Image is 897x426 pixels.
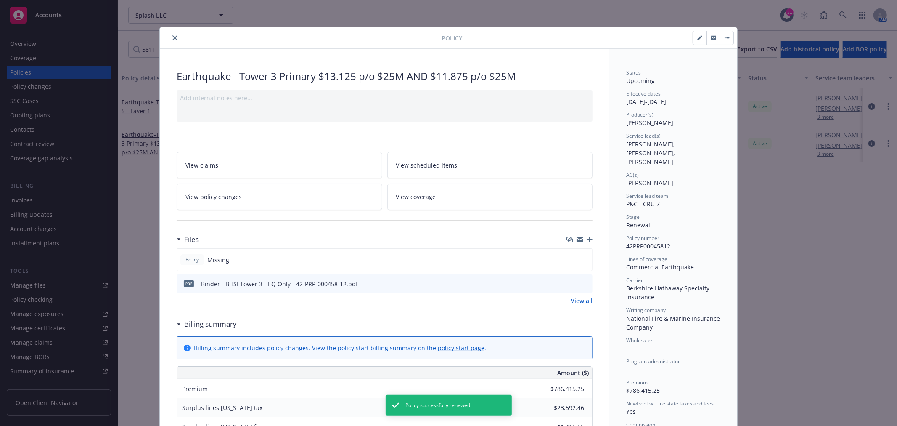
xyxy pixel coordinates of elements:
[626,90,720,106] div: [DATE] - [DATE]
[396,161,458,170] span: View scheduled items
[626,119,673,127] span: [PERSON_NAME]
[626,111,654,118] span: Producer(s)
[626,140,677,166] span: [PERSON_NAME], [PERSON_NAME], [PERSON_NAME]
[396,192,436,201] span: View coverage
[626,379,648,386] span: Premium
[534,402,589,414] input: 0.00
[557,368,589,377] span: Amount ($)
[626,284,711,301] span: Berkshire Hathaway Specialty Insurance
[626,77,655,85] span: Upcoming
[387,184,593,210] a: View coverage
[185,192,242,201] span: View policy changes
[177,319,237,330] div: Billing summary
[626,314,722,331] span: National Fire & Marine Insurance Company
[626,179,673,187] span: [PERSON_NAME]
[626,365,628,373] span: -
[626,69,641,76] span: Status
[207,256,229,264] span: Missing
[534,383,589,395] input: 0.00
[184,280,194,287] span: pdf
[177,152,382,178] a: View claims
[194,343,486,352] div: Billing summary includes policy changes. View the policy start billing summary on the .
[626,132,661,139] span: Service lead(s)
[184,319,237,330] h3: Billing summary
[626,386,660,394] span: $786,415.25
[185,161,218,170] span: View claims
[406,402,471,409] span: Policy successfully renewed
[182,404,262,412] span: Surplus lines [US_STATE] tax
[626,256,667,263] span: Lines of coverage
[180,93,589,102] div: Add internal notes here...
[626,221,650,229] span: Renewal
[177,69,593,83] div: Earthquake - Tower 3 Primary $13.125 p/o $25M AND $11.875 p/o $25M
[626,90,661,97] span: Effective dates
[442,34,462,43] span: Policy
[626,337,653,344] span: Wholesaler
[182,385,208,393] span: Premium
[626,407,636,415] span: Yes
[571,296,593,305] a: View all
[626,234,659,242] span: Policy number
[626,263,720,272] div: Commercial Earthquake
[626,277,643,284] span: Carrier
[387,152,593,178] a: View scheduled items
[184,234,199,245] h3: Files
[626,344,628,352] span: -
[626,171,639,178] span: AC(s)
[438,344,484,352] a: policy start page
[626,306,666,314] span: Writing company
[626,400,714,407] span: Newfront will file state taxes and fees
[184,256,201,264] span: Policy
[201,280,358,288] div: Binder - BHSI Tower 3 - EQ Only - 42-PRP-000458-12.pdf
[177,184,382,210] a: View policy changes
[177,234,199,245] div: Files
[170,33,180,43] button: close
[626,242,670,250] span: 42PRP00045812
[626,358,680,365] span: Program administrator
[626,213,640,221] span: Stage
[582,280,589,288] button: preview file
[568,280,575,288] button: download file
[626,192,668,200] span: Service lead team
[626,200,660,208] span: P&C - CRU 7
